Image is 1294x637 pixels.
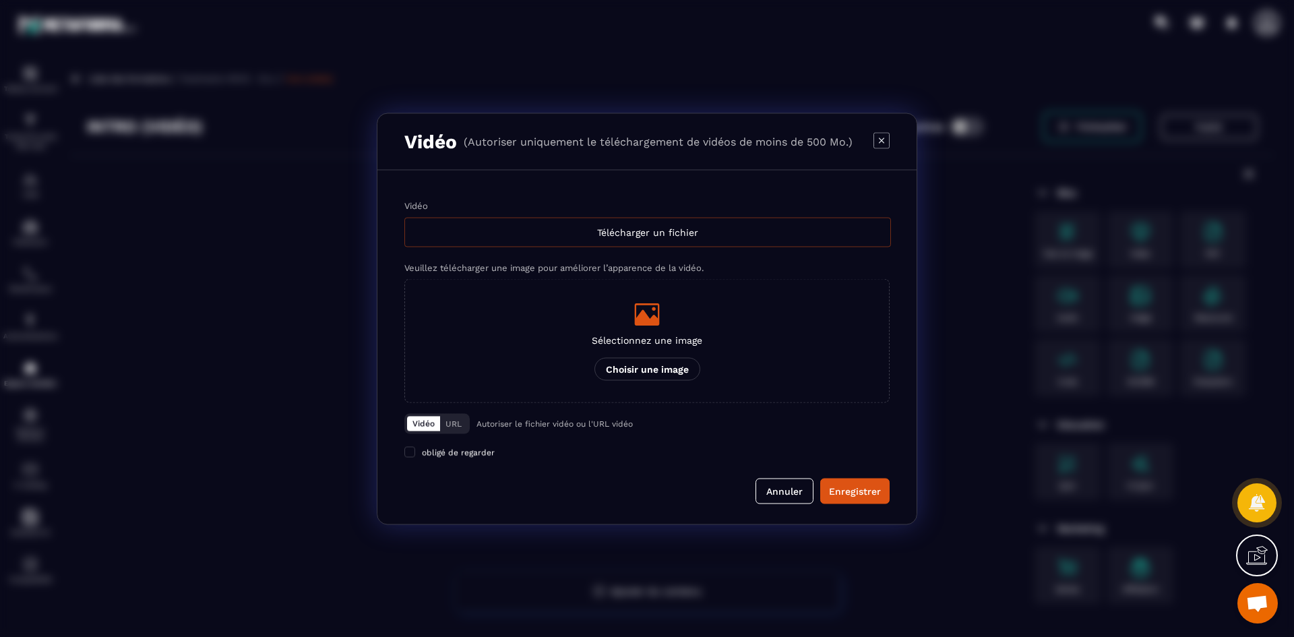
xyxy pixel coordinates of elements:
[422,448,495,457] span: obligé de regarder
[404,200,428,210] label: Vidéo
[404,262,704,272] label: Veuillez télécharger une image pour améliorer l’apparence de la vidéo.
[829,484,881,497] div: Enregistrer
[404,217,891,247] div: Télécharger un fichier
[592,334,702,345] p: Sélectionnez une image
[820,478,890,504] button: Enregistrer
[1237,583,1278,624] div: Ouvrir le chat
[756,478,813,504] button: Annuler
[594,357,700,380] p: Choisir une image
[476,419,633,428] p: Autoriser le fichier vidéo ou l'URL vidéo
[440,416,467,431] button: URL
[407,416,440,431] button: Vidéo
[464,135,853,148] p: (Autoriser uniquement le téléchargement de vidéos de moins de 500 Mo.)
[404,130,457,152] h3: Vidéo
